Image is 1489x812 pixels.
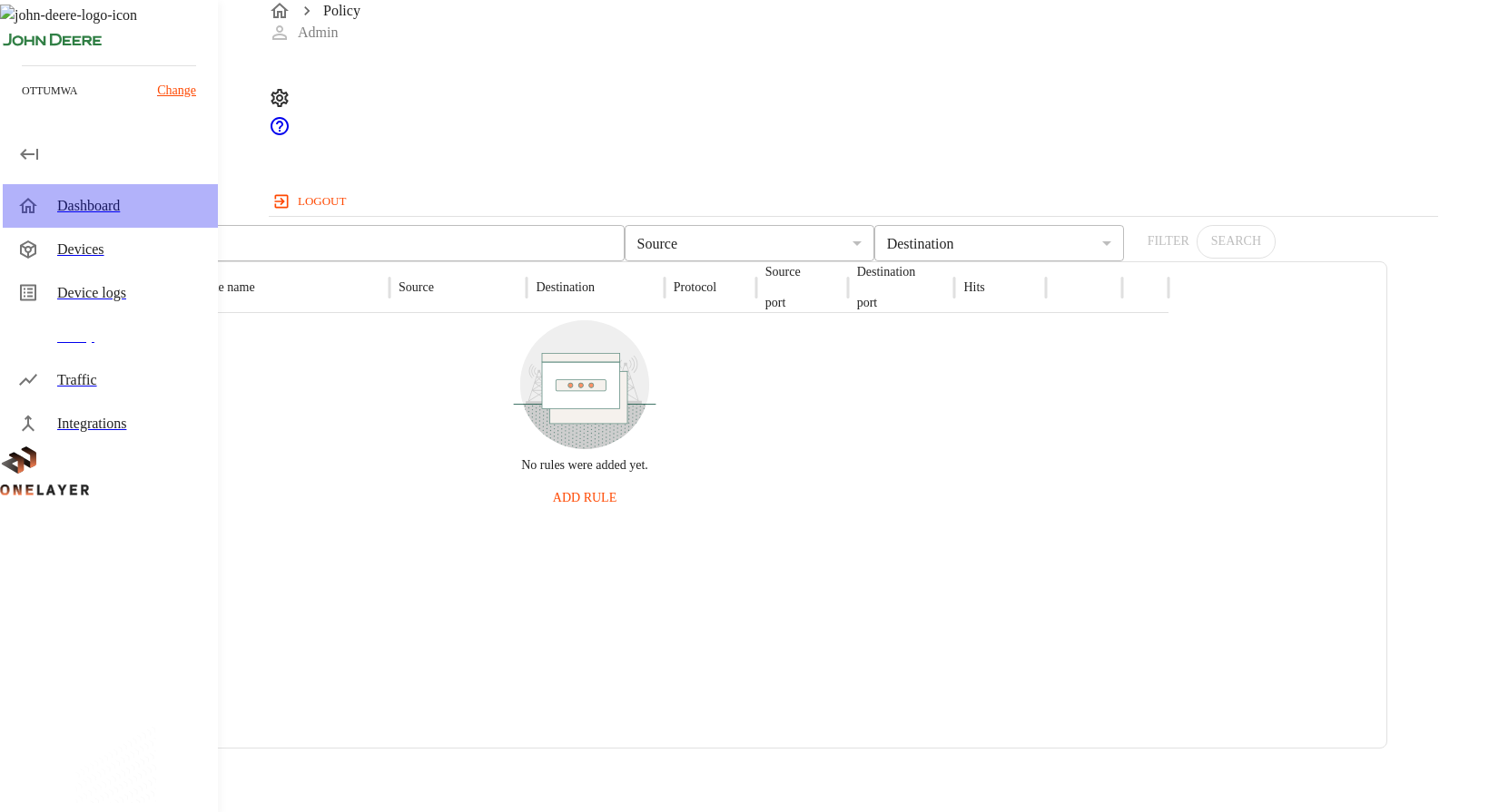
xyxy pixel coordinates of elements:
[857,294,916,312] p: port
[674,279,716,297] p: Protocol
[963,279,984,297] p: Hits
[269,187,353,216] button: logout
[765,263,801,281] p: Source
[269,187,1438,216] a: logout
[269,124,291,140] a: onelayer-support
[765,294,801,312] p: port
[546,482,624,515] button: Add Rule
[857,263,916,281] p: Destination
[200,279,254,297] p: Rule name
[399,279,434,297] p: Source
[536,279,595,297] p: Destination
[269,124,291,140] span: Support Portal
[298,22,338,44] p: Admin
[521,456,648,474] p: No rules were added yet.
